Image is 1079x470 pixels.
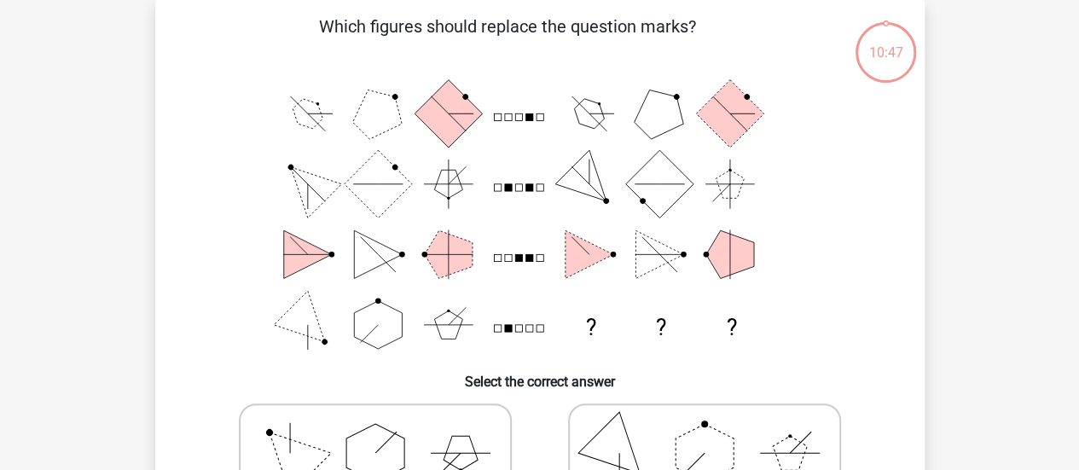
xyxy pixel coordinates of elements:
[183,14,833,65] p: Which figures should replace the question marks?
[656,315,666,340] text: ?
[854,20,918,63] div: 10:47
[585,315,595,340] text: ?
[183,360,897,390] h6: Select the correct answer
[726,315,736,340] text: ?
